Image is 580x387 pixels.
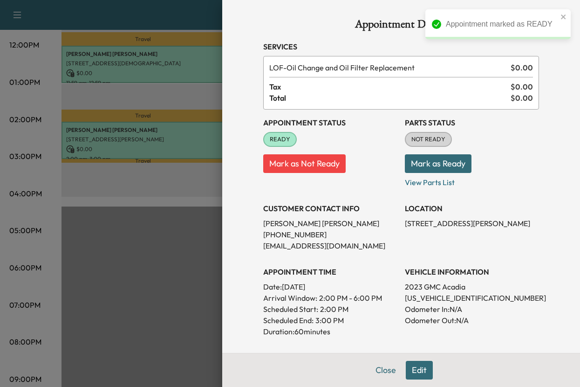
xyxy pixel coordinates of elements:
p: Scheduled End: [263,315,314,326]
span: 2:00 PM - 6:00 PM [319,292,382,304]
p: Scheduled Start: [263,304,318,315]
p: View Parts List [405,173,539,188]
h3: VEHICLE INFORMATION [405,266,539,277]
h3: CUSTOMER CONTACT INFO [263,203,397,214]
h3: Parts Status [405,117,539,128]
p: Odometer In: N/A [405,304,539,315]
span: $ 0.00 [511,92,533,104]
button: Edit [406,361,433,380]
h3: CONTACT CUSTOMER [405,352,539,363]
p: [PHONE_NUMBER] [263,229,397,240]
p: 2023 GMC Acadia [405,281,539,292]
p: [US_VEHICLE_IDENTIFICATION_NUMBER] [405,292,539,304]
h3: LOCATION [405,203,539,214]
p: [STREET_ADDRESS][PERSON_NAME] [405,218,539,229]
h3: APPOINTMENT TIME [263,266,397,277]
p: [PERSON_NAME] [PERSON_NAME] [263,218,397,229]
button: close [560,13,567,21]
p: 2:00 PM [320,304,348,315]
button: Mark as Not Ready [263,154,346,173]
h3: Appointment Status [263,117,397,128]
div: Appointment marked as READY [446,19,558,30]
p: Arrival Window: [263,292,397,304]
p: [EMAIL_ADDRESS][DOMAIN_NAME] [263,240,397,251]
p: Duration: 60 minutes [263,326,397,337]
p: Odometer Out: N/A [405,315,539,326]
span: $ 0.00 [511,62,533,73]
h1: Appointment Details [263,19,539,34]
button: Mark as Ready [405,154,471,173]
span: READY [264,135,296,144]
p: Date: [DATE] [263,281,397,292]
button: Close [369,361,402,380]
p: 3:00 PM [315,315,344,326]
h3: Services [263,41,539,52]
span: $ 0.00 [511,81,533,92]
h3: History [263,352,397,363]
span: Total [269,92,511,104]
span: Oil Change and Oil Filter Replacement [269,62,507,73]
span: Tax [269,81,511,92]
span: NOT READY [406,135,451,144]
